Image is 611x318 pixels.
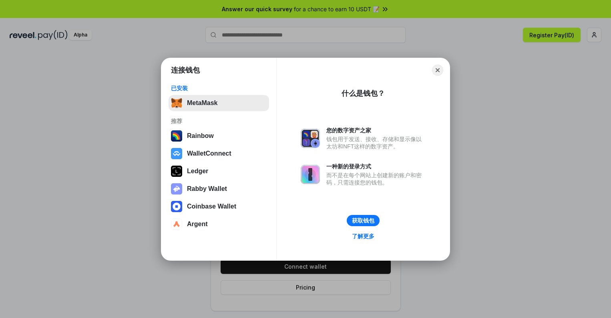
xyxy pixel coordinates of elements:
button: Rainbow [169,128,269,144]
img: svg+xml,%3Csvg%20width%3D%2228%22%20height%3D%2228%22%20viewBox%3D%220%200%2028%2028%22%20fill%3D... [171,148,182,159]
div: 钱包用于发送、接收、存储和显示像以太坊和NFT这样的数字资产。 [326,136,426,150]
div: Ledger [187,168,208,175]
button: Rabby Wallet [169,181,269,197]
div: Rainbow [187,132,214,140]
div: 您的数字资产之家 [326,127,426,134]
img: svg+xml,%3Csvg%20width%3D%22120%22%20height%3D%22120%22%20viewBox%3D%220%200%20120%20120%22%20fil... [171,130,182,142]
button: WalletConnect [169,146,269,162]
img: svg+xml,%3Csvg%20width%3D%2228%22%20height%3D%2228%22%20viewBox%3D%220%200%2028%2028%22%20fill%3D... [171,201,182,212]
button: 获取钱包 [347,215,380,226]
button: Coinbase Wallet [169,198,269,215]
button: Close [432,65,443,76]
div: WalletConnect [187,150,231,157]
div: Rabby Wallet [187,185,227,192]
div: 一种新的登录方式 [326,163,426,170]
div: 已安装 [171,85,267,92]
div: 了解更多 [352,233,374,240]
img: svg+xml,%3Csvg%20xmlns%3D%22http%3A%2F%2Fwww.w3.org%2F2000%2Fsvg%22%20width%3D%2228%22%20height%3... [171,166,182,177]
div: 而不是在每个网站上创建新的账户和密码，只需连接您的钱包。 [326,172,426,186]
button: Ledger [169,163,269,179]
img: svg+xml,%3Csvg%20xmlns%3D%22http%3A%2F%2Fwww.w3.org%2F2000%2Fsvg%22%20fill%3D%22none%22%20viewBox... [171,183,182,194]
div: Argent [187,221,208,228]
div: 什么是钱包？ [342,89,385,98]
h1: 连接钱包 [171,65,200,75]
img: svg+xml,%3Csvg%20width%3D%2228%22%20height%3D%2228%22%20viewBox%3D%220%200%2028%2028%22%20fill%3D... [171,219,182,230]
a: 了解更多 [347,231,379,241]
div: 推荐 [171,117,267,125]
div: MetaMask [187,99,217,107]
button: Argent [169,216,269,232]
img: svg+xml,%3Csvg%20xmlns%3D%22http%3A%2F%2Fwww.w3.org%2F2000%2Fsvg%22%20fill%3D%22none%22%20viewBox... [301,129,320,148]
div: 获取钱包 [352,217,374,224]
img: svg+xml,%3Csvg%20fill%3D%22none%22%20height%3D%2233%22%20viewBox%3D%220%200%2035%2033%22%20width%... [171,97,182,109]
div: Coinbase Wallet [187,203,236,210]
img: svg+xml,%3Csvg%20xmlns%3D%22http%3A%2F%2Fwww.w3.org%2F2000%2Fsvg%22%20fill%3D%22none%22%20viewBox... [301,165,320,184]
button: MetaMask [169,95,269,111]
